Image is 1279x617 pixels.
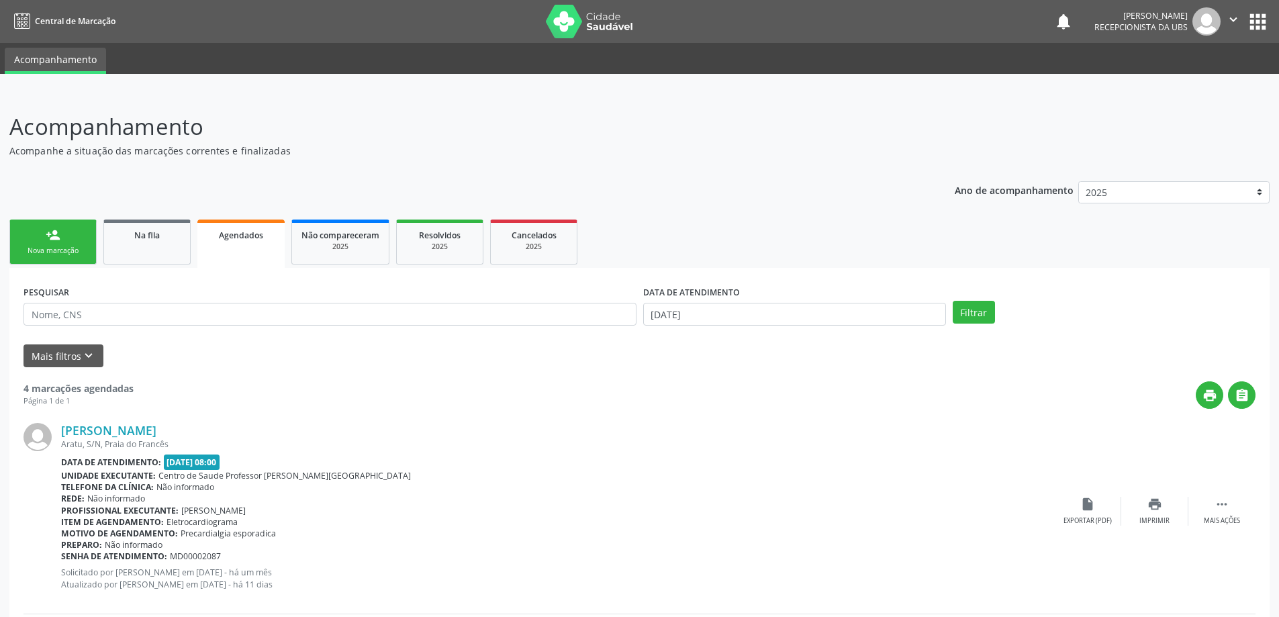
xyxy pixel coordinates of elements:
[61,505,179,516] b: Profissional executante:
[1228,381,1256,409] button: 
[1054,12,1073,31] button: notifications
[419,230,461,241] span: Resolvidos
[61,423,156,438] a: [PERSON_NAME]
[61,567,1054,589] p: Solicitado por [PERSON_NAME] em [DATE] - há um mês Atualizado por [PERSON_NAME] em [DATE] - há 11...
[61,438,1054,450] div: Aratu, S/N, Praia do Francês
[1196,381,1223,409] button: print
[1202,388,1217,403] i: print
[167,516,238,528] span: Eletrocardiograma
[23,395,134,407] div: Página 1 de 1
[1235,388,1249,403] i: 
[61,457,161,468] b: Data de atendimento:
[61,493,85,504] b: Rede:
[61,481,154,493] b: Telefone da clínica:
[1226,12,1241,27] i: 
[81,348,96,363] i: keyboard_arrow_down
[23,423,52,451] img: img
[9,110,892,144] p: Acompanhamento
[9,10,115,32] a: Central de Marcação
[301,242,379,252] div: 2025
[61,539,102,551] b: Preparo:
[23,344,103,368] button: Mais filtroskeyboard_arrow_down
[1147,497,1162,512] i: print
[9,144,892,158] p: Acompanhe a situação das marcações correntes e finalizadas
[406,242,473,252] div: 2025
[219,230,263,241] span: Agendados
[1080,497,1095,512] i: insert_drive_file
[1221,7,1246,36] button: 
[181,505,246,516] span: [PERSON_NAME]
[512,230,557,241] span: Cancelados
[1139,516,1170,526] div: Imprimir
[301,230,379,241] span: Não compareceram
[61,516,164,528] b: Item de agendamento:
[46,228,60,242] div: person_add
[87,493,145,504] span: Não informado
[1094,10,1188,21] div: [PERSON_NAME]
[1192,7,1221,36] img: img
[61,551,167,562] b: Senha de atendimento:
[61,528,178,539] b: Motivo de agendamento:
[156,481,214,493] span: Não informado
[35,15,115,27] span: Central de Marcação
[953,301,995,324] button: Filtrar
[1063,516,1112,526] div: Exportar (PDF)
[643,282,740,303] label: DATA DE ATENDIMENTO
[1204,516,1240,526] div: Mais ações
[643,303,946,326] input: Selecione um intervalo
[23,282,69,303] label: PESQUISAR
[5,48,106,74] a: Acompanhamento
[955,181,1074,198] p: Ano de acompanhamento
[500,242,567,252] div: 2025
[181,528,276,539] span: Precardialgia esporadica
[61,470,156,481] b: Unidade executante:
[158,470,411,481] span: Centro de Saude Professor [PERSON_NAME][GEOGRAPHIC_DATA]
[1215,497,1229,512] i: 
[134,230,160,241] span: Na fila
[1246,10,1270,34] button: apps
[105,539,162,551] span: Não informado
[164,455,220,470] span: [DATE] 08:00
[23,382,134,395] strong: 4 marcações agendadas
[23,303,636,326] input: Nome, CNS
[170,551,221,562] span: MD00002087
[1094,21,1188,33] span: Recepcionista da UBS
[19,246,87,256] div: Nova marcação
